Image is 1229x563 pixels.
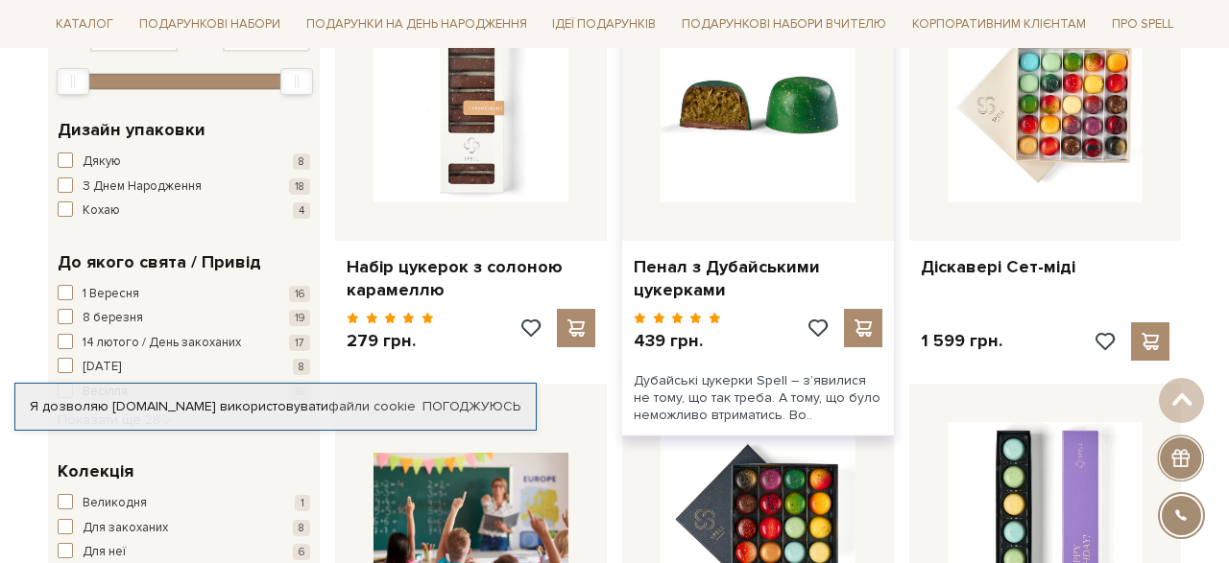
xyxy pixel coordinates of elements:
a: Каталог [48,10,121,39]
a: Подарункові набори [132,10,288,39]
button: Дякую 8 [58,152,310,172]
span: 14 лютого / День закоханих [83,334,241,353]
p: 1 599 грн. [921,330,1002,352]
span: Кохаю [83,201,120,221]
span: 1 Вересня [83,285,139,304]
a: Корпоративним клієнтам [904,10,1094,39]
span: 17 [289,335,310,351]
div: Min [57,68,89,95]
span: 8 [293,359,310,375]
a: файли cookie [328,398,416,414]
a: Діскавері Сет-міді [921,256,1169,278]
button: Для закоханих 8 [58,519,310,538]
div: Дубайські цукерки Spell – з’явилися не тому, що так треба. А тому, що було неможливо втриматись. ... [622,361,894,436]
span: 19 [289,310,310,326]
div: Я дозволяю [DOMAIN_NAME] використовувати [15,398,536,415]
button: Для неї 6 [58,543,310,562]
a: Подарункові набори Вчителю [674,8,894,40]
button: 1 Вересня 16 [58,285,310,304]
p: 439 грн. [634,330,721,352]
button: [DATE] 8 [58,358,310,377]
button: 8 березня 19 [58,309,310,328]
div: Max [280,68,313,95]
span: 1 [295,495,310,511]
span: Колекція [58,458,133,484]
span: З Днем Народження [83,177,202,197]
span: Великодня [83,494,147,513]
a: Ідеї подарунків [544,10,663,39]
span: Для закоханих [83,519,168,538]
a: Погоджуюсь [422,398,520,415]
a: Набір цукерок з солоною карамеллю [347,256,595,301]
a: Про Spell [1104,10,1181,39]
span: До якого свята / Привід [58,249,261,275]
span: 18 [289,178,310,195]
p: 279 грн. [347,330,434,352]
a: Подарунки на День народження [299,10,535,39]
span: 4 [293,202,310,219]
button: З Днем Народження 18 [58,177,310,197]
button: 14 лютого / День закоханих 17 [58,334,310,353]
span: 8 [293,520,310,536]
span: 8 [293,153,310,170]
span: Дизайн упаковки [58,117,205,143]
span: Дякую [83,152,121,172]
a: Пенал з Дубайськими цукерками [634,256,882,301]
button: Кохаю 4 [58,201,310,221]
span: [DATE] [83,358,121,377]
img: Пенал з Дубайськими цукерками [661,8,855,202]
span: 16 [289,286,310,302]
span: Для неї [83,543,126,562]
span: 8 березня [83,309,143,328]
button: Великодня 1 [58,494,310,513]
span: 6 [293,544,310,560]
